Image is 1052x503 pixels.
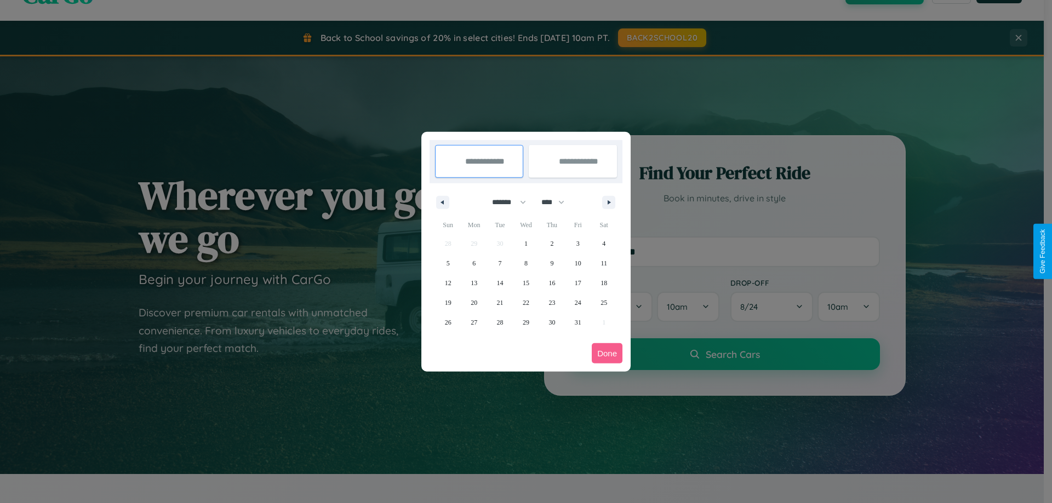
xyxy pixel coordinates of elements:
[513,216,539,234] span: Wed
[487,273,513,293] button: 14
[576,234,580,253] span: 3
[497,293,504,313] span: 21
[539,313,565,332] button: 30
[472,253,476,273] span: 6
[575,313,581,332] span: 31
[461,293,487,313] button: 20
[435,273,461,293] button: 12
[435,253,461,273] button: 5
[497,273,504,293] span: 14
[565,216,591,234] span: Fri
[592,343,622,363] button: Done
[499,253,502,273] span: 7
[447,253,450,273] span: 5
[461,313,487,332] button: 27
[565,234,591,253] button: 3
[445,273,451,293] span: 12
[435,216,461,234] span: Sun
[524,234,528,253] span: 1
[601,293,607,313] span: 25
[548,293,555,313] span: 23
[445,313,451,332] span: 26
[591,216,617,234] span: Sat
[565,313,591,332] button: 31
[548,273,555,293] span: 16
[591,234,617,253] button: 4
[487,313,513,332] button: 28
[539,293,565,313] button: 23
[565,293,591,313] button: 24
[513,293,539,313] button: 22
[591,273,617,293] button: 18
[487,216,513,234] span: Tue
[523,313,529,332] span: 29
[1039,229,1047,274] div: Give Feedback
[524,253,528,273] span: 8
[513,234,539,253] button: 1
[461,253,487,273] button: 6
[602,234,605,253] span: 4
[435,313,461,332] button: 26
[445,293,451,313] span: 19
[539,273,565,293] button: 16
[487,293,513,313] button: 21
[513,273,539,293] button: 15
[497,313,504,332] span: 28
[471,273,477,293] span: 13
[461,216,487,234] span: Mon
[539,253,565,273] button: 9
[575,253,581,273] span: 10
[550,234,553,253] span: 2
[565,273,591,293] button: 17
[523,293,529,313] span: 22
[435,293,461,313] button: 19
[461,273,487,293] button: 13
[539,234,565,253] button: 2
[601,273,607,293] span: 18
[471,293,477,313] span: 20
[550,253,553,273] span: 9
[513,253,539,273] button: 8
[591,253,617,273] button: 11
[565,253,591,273] button: 10
[513,313,539,332] button: 29
[523,273,529,293] span: 15
[601,253,607,273] span: 11
[575,273,581,293] span: 17
[591,293,617,313] button: 25
[539,216,565,234] span: Thu
[471,313,477,332] span: 27
[575,293,581,313] span: 24
[487,253,513,273] button: 7
[548,313,555,332] span: 30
